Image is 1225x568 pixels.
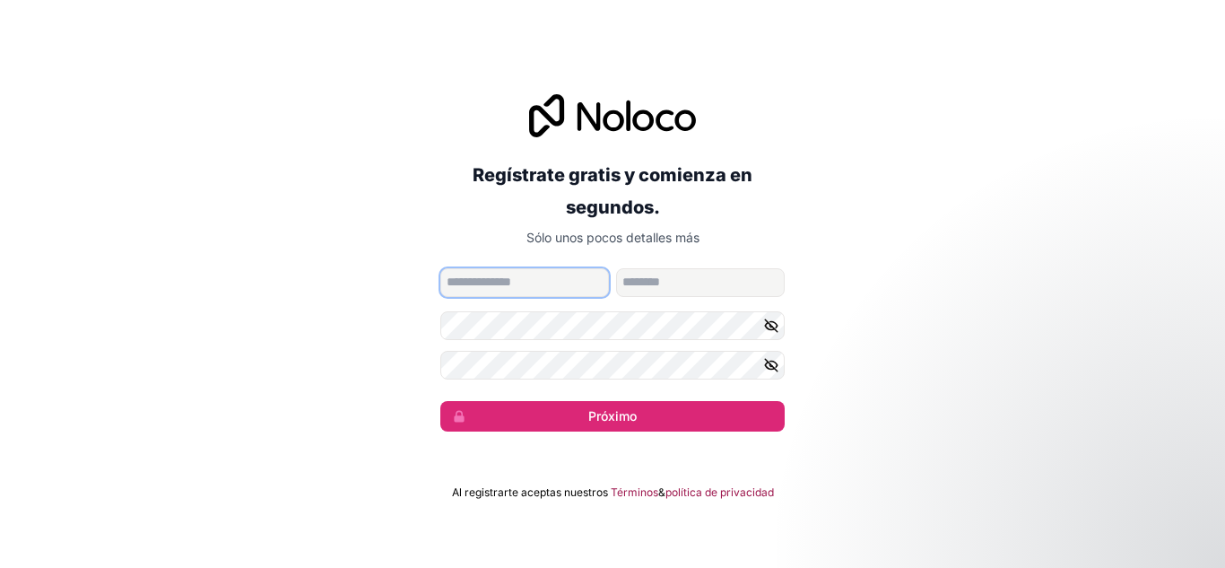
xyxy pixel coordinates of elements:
font: política de privacidad [665,485,774,499]
input: Contraseña [440,311,785,340]
font: Al registrarte aceptas nuestros [452,485,608,499]
font: Regístrate gratis y comienza en segundos. [473,164,752,218]
font: & [658,485,665,499]
font: Sólo unos pocos detalles más [526,230,699,245]
input: Confirmar Contraseña [440,351,785,380]
input: apellido [616,268,785,297]
font: Próximo [588,408,637,424]
font: Términos [611,485,658,499]
a: Términos [611,485,658,500]
button: Próximo [440,401,785,432]
input: nombre de pila [440,268,609,297]
iframe: Mensaje de notificaciones del intercomunicador [866,433,1225,559]
a: política de privacidad [665,485,774,500]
